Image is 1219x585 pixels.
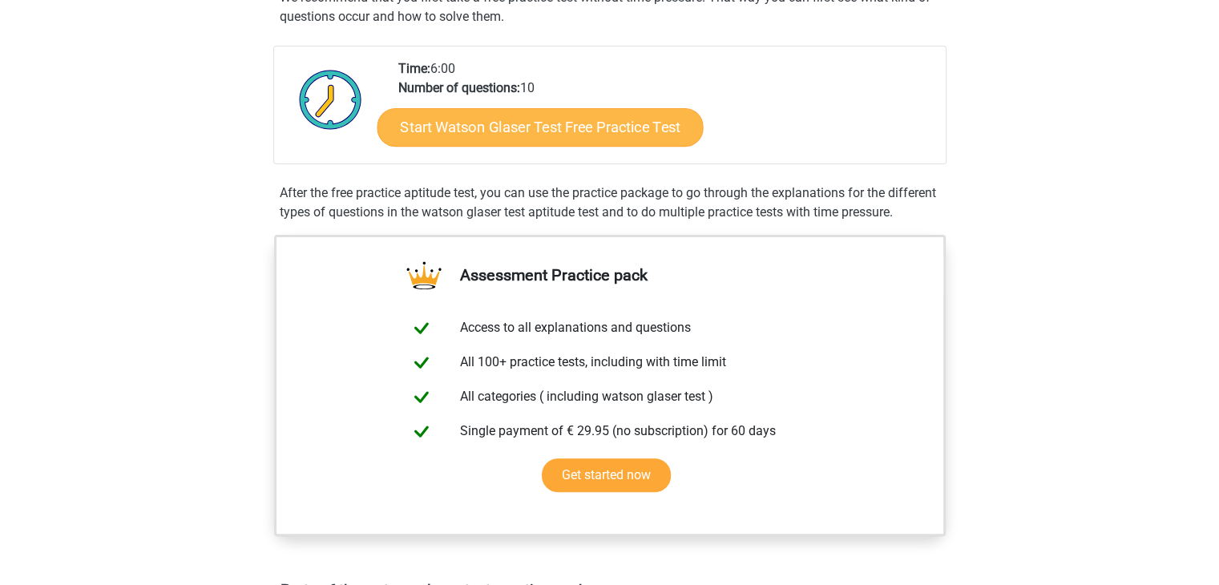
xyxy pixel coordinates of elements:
b: Number of questions: [398,80,520,95]
div: After the free practice aptitude test, you can use the practice package to go through the explana... [273,184,947,222]
b: Time: [398,61,430,76]
a: Get started now [542,458,671,492]
img: Clock [290,59,371,139]
div: 6:00 10 [386,59,945,163]
a: Start Watson Glaser Test Free Practice Test [377,108,703,147]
